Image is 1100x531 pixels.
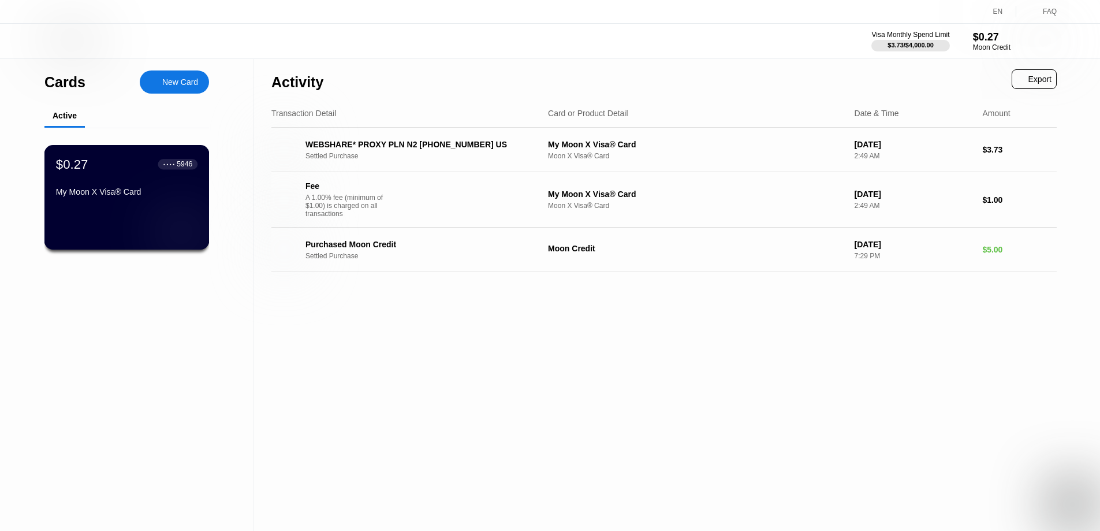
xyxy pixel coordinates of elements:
[271,172,1057,228] div: FeeA 1.00% fee (minimum of $1.00) is charged on all transactionsMy Moon X Visa® CardMoon X Visa® ...
[993,8,1003,16] div: EN
[140,70,209,94] div: New Card
[548,244,845,253] div: Moon Credit
[973,31,1010,43] div: $0.27
[855,190,974,199] div: [DATE]
[871,31,949,51] div: Visa Monthly Spend Limit$3.73/$4,000.00
[56,187,197,196] div: My Moon X Visa® Card
[305,194,392,218] div: A 1.00% fee (minimum of $1.00) is charged on all transactions
[1012,69,1057,89] div: Export
[548,152,845,160] div: Moon X Visa® Card
[44,74,85,91] div: Cards
[855,252,974,260] div: 7:29 PM
[973,31,1010,51] div: $0.27Moon Credit
[973,43,1010,51] div: Moon Credit
[548,140,845,149] div: My Moon X Visa® Card
[982,245,1057,254] div: $5.00
[855,140,974,149] div: [DATE]
[1016,6,1057,17] div: FAQ
[855,202,974,210] div: 2:49 AM
[982,109,1010,118] div: Amount
[271,228,1057,272] div: Purchased Moon CreditSettled PurchaseMoon Credit[DATE]7:29 PM$5.00
[871,31,949,39] div: Visa Monthly Spend Limit
[888,42,934,49] div: $3.73 / $4,000.00
[45,146,208,249] div: $0.27● ● ● ●5946My Moon X Visa® Card
[981,6,1016,17] div: EN
[305,152,546,160] div: Settled Purchase
[1054,485,1091,522] iframe: Button to launch messaging window, conversation in progress
[1017,75,1051,84] div: Export
[305,252,546,260] div: Settled Purchase
[177,160,192,168] div: 5946
[855,109,899,118] div: Date & Time
[548,202,845,210] div: Moon X Visa® Card
[162,77,198,87] div: New Card
[982,145,1057,154] div: $3.73
[982,195,1057,205] div: $1.00
[271,128,1057,172] div: WEBSHARE* PROXY PLN N2 [PHONE_NUMBER] USSettled PurchaseMy Moon X Visa® CardMoon X Visa® Card[DAT...
[53,111,77,120] div: Active
[305,240,530,249] div: Purchased Moon Credit
[163,162,175,166] div: ● ● ● ●
[305,140,530,149] div: WEBSHARE* PROXY PLN N2 [PHONE_NUMBER] US
[271,109,336,118] div: Transaction Detail
[548,109,628,118] div: Card or Product Detail
[855,152,974,160] div: 2:49 AM
[305,181,386,191] div: Fee
[56,157,88,172] div: $0.27
[1043,8,1057,16] div: FAQ
[855,240,974,249] div: [DATE]
[271,74,323,91] div: Activity
[548,190,845,199] div: My Moon X Visa® Card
